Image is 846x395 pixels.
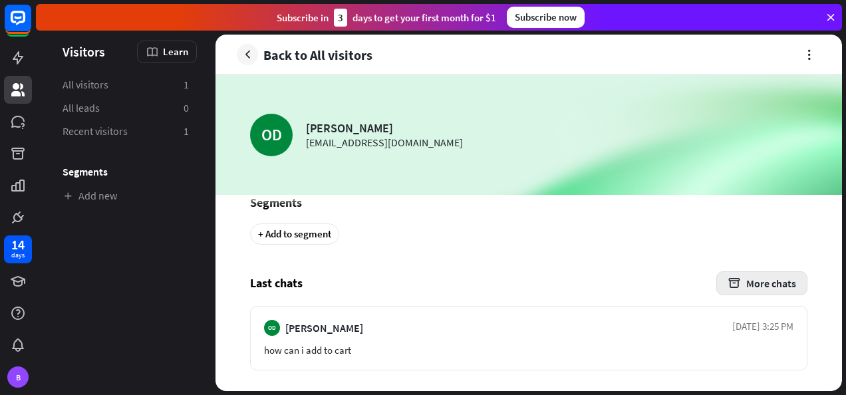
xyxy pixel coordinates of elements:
[507,7,585,28] div: Subscribe now
[184,101,189,115] aside: 0
[55,185,197,207] a: Add new
[306,120,463,136] div: [PERSON_NAME]
[264,344,793,356] div: how can i add to cart
[11,251,25,260] div: days
[7,366,29,388] div: B
[264,320,280,336] div: OD
[11,5,51,45] button: Open LiveChat chat widget
[184,78,189,92] aside: 1
[55,120,197,142] a: Recent visitors 1
[55,97,197,119] a: All leads 0
[184,124,189,138] aside: 1
[55,165,197,178] h3: Segments
[334,9,347,27] div: 3
[250,114,293,156] div: OD
[11,239,25,251] div: 14
[55,74,197,96] a: All visitors 1
[215,75,842,195] img: Orange background
[732,320,793,336] aside: [DATE] 3:25 PM
[285,321,363,334] span: [PERSON_NAME]
[237,44,372,65] a: Back to All visitors
[716,271,807,295] button: More chats
[277,9,496,27] div: Subscribe in days to get your first month for $1
[63,101,100,115] span: All leads
[306,136,463,149] div: [EMAIL_ADDRESS][DOMAIN_NAME]
[63,78,108,92] span: All visitors
[250,306,807,370] a: OD [PERSON_NAME] [DATE] 3:25 PM how can i add to cart
[250,271,807,295] h3: Last chats
[163,45,188,58] span: Learn
[263,47,372,63] span: Back to All visitors
[63,124,128,138] span: Recent visitors
[4,235,32,263] a: 14 days
[63,44,105,59] span: Visitors
[250,223,339,245] div: + Add to segment
[250,195,807,210] h3: Segments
